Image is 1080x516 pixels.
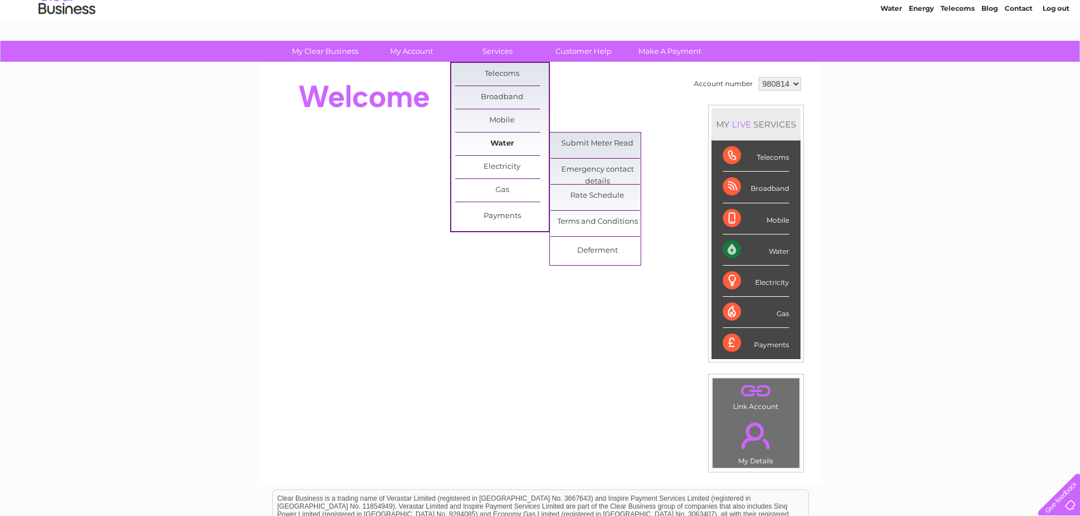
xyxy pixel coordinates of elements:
a: Emergency contact details [550,159,644,181]
a: Deferment [550,240,644,262]
a: Telecoms [455,63,549,86]
a: Water [880,48,902,57]
div: Telecoms [723,140,789,172]
a: Make A Payment [623,41,717,62]
a: Customer Help [537,41,630,62]
div: Gas [723,297,789,328]
a: Payments [455,205,549,228]
a: Rate Schedule [550,185,644,207]
td: Account number [691,74,756,93]
a: . [715,381,797,401]
div: Broadband [723,172,789,203]
div: Clear Business is a trading name of Verastar Limited (registered in [GEOGRAPHIC_DATA] No. 3667643... [273,6,808,55]
td: Link Account [712,378,800,413]
a: Broadband [455,86,549,109]
a: My Clear Business [278,41,372,62]
a: My Account [365,41,458,62]
a: Electricity [455,156,549,178]
a: Telecoms [941,48,975,57]
td: My Details [712,413,800,468]
div: Water [723,234,789,266]
a: Blog [981,48,998,57]
div: Payments [723,328,789,359]
a: Water [455,133,549,155]
a: Services [451,41,544,62]
img: logo.png [38,29,96,64]
a: Contact [1005,48,1032,57]
a: Gas [455,179,549,202]
div: LIVE [730,119,753,130]
a: 0333 014 3131 [866,6,945,20]
a: . [715,416,797,455]
a: Log out [1043,48,1069,57]
div: MY SERVICES [711,108,801,140]
div: Electricity [723,266,789,297]
a: Submit Meter Read [550,133,644,155]
a: Terms and Conditions [550,211,644,233]
a: Energy [909,48,934,57]
a: Mobile [455,109,549,132]
div: Mobile [723,203,789,234]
